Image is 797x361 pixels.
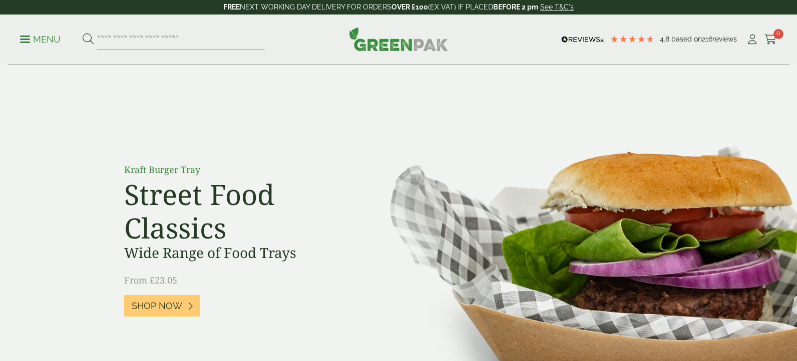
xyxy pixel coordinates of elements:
[391,3,428,11] strong: OVER £100
[764,34,777,44] i: Cart
[349,27,448,51] img: GreenPak Supplies
[124,177,349,244] h2: Street Food Classics
[764,32,777,47] a: 0
[20,33,61,45] p: Menu
[124,274,177,286] span: From £23.05
[610,34,655,43] div: 4.79 Stars
[223,3,240,11] strong: FREE
[493,3,538,11] strong: BEFORE 2 pm
[746,34,758,44] i: My Account
[540,3,574,11] a: See T&C's
[660,35,671,43] span: 4.8
[671,35,702,43] span: Based on
[702,35,712,43] span: 216
[561,36,605,43] img: REVIEWS.io
[124,244,349,261] h3: Wide Range of Food Trays
[712,35,737,43] span: reviews
[773,29,783,39] span: 0
[124,163,349,176] p: Kraft Burger Tray
[124,295,200,316] a: Shop Now
[20,33,61,43] a: Menu
[132,300,182,311] span: Shop Now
